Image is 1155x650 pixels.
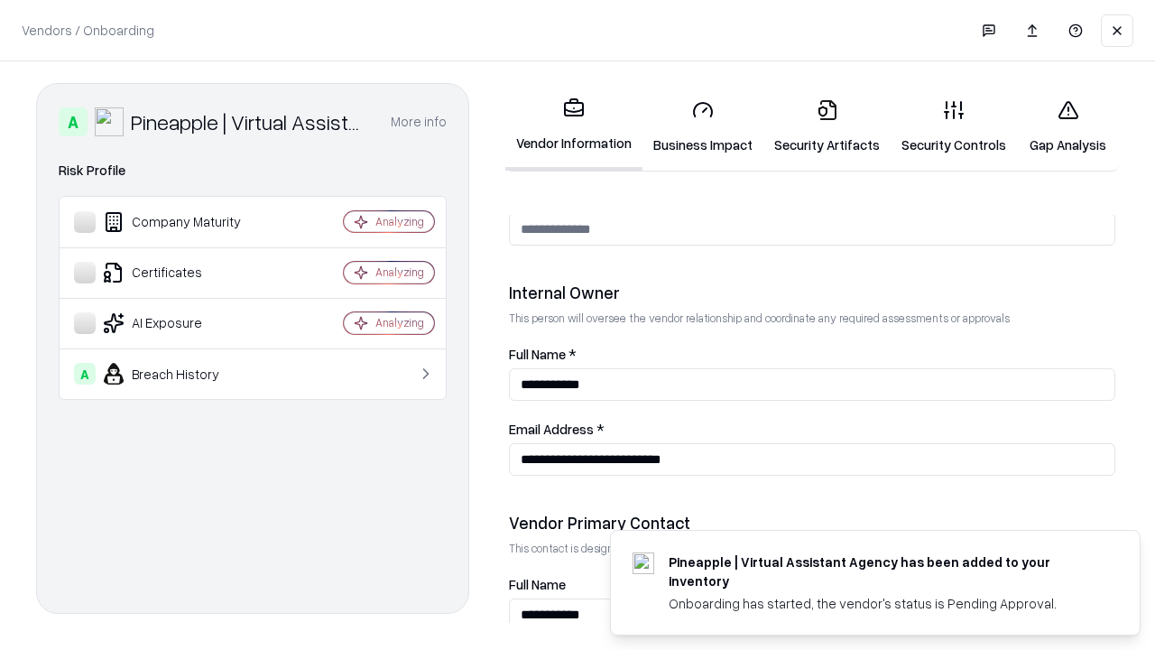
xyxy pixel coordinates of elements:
div: AI Exposure [74,312,290,334]
label: Full Name * [509,348,1115,361]
a: Gap Analysis [1017,85,1119,169]
div: Vendor Primary Contact [509,512,1115,534]
div: Onboarding has started, the vendor's status is Pending Approval. [669,594,1096,613]
p: This person will oversee the vendor relationship and coordinate any required assessments or appro... [509,311,1115,326]
div: Analyzing [375,265,424,280]
div: Internal Owner [509,282,1115,303]
p: Vendors / Onboarding [22,21,154,40]
div: Pineapple | Virtual Assistant Agency [131,107,369,136]
div: Breach History [74,363,290,385]
a: Security Artifacts [763,85,891,169]
img: Pineapple | Virtual Assistant Agency [95,107,124,136]
div: Certificates [74,262,290,283]
p: This contact is designated to receive the assessment request from Shift [509,541,1115,556]
div: Analyzing [375,214,424,229]
label: Email Address * [509,422,1115,436]
a: Business Impact [642,85,763,169]
div: A [74,363,96,385]
button: More info [391,106,447,138]
div: Company Maturity [74,211,290,233]
label: Full Name [509,578,1115,591]
img: trypineapple.com [633,552,654,574]
a: Security Controls [891,85,1017,169]
div: Risk Profile [59,160,447,181]
div: Pineapple | Virtual Assistant Agency has been added to your inventory [669,552,1096,590]
a: Vendor Information [505,83,642,171]
div: Analyzing [375,315,424,330]
div: A [59,107,88,136]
